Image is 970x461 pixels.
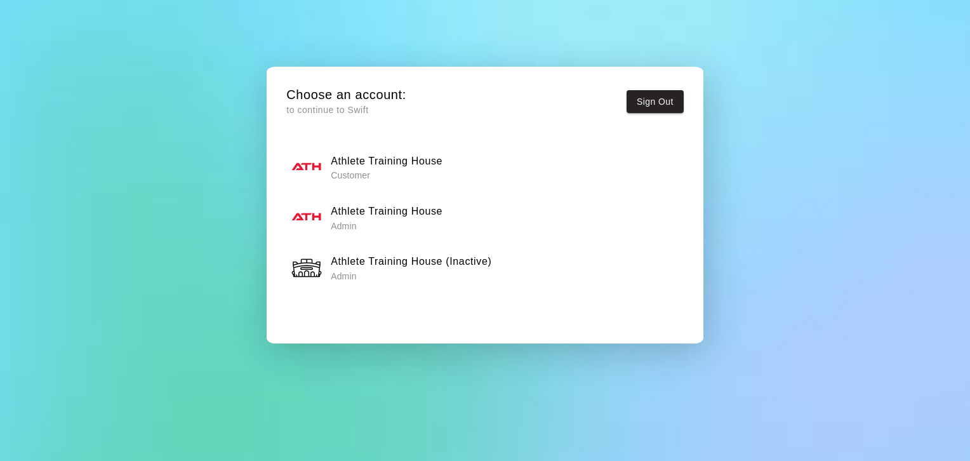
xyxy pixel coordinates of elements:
p: Customer [331,169,442,182]
p: to continue to Swift [286,104,406,117]
h5: Choose an account: [286,86,406,104]
img: Athlete Training House [291,152,322,184]
h6: Athlete Training House [331,153,442,170]
p: Admin [331,220,442,232]
img: Athlete Training House [291,252,322,284]
button: Athlete Training HouseAthlete Training House Admin [286,197,684,237]
button: Sign Out [627,90,684,114]
button: Athlete Training HouseAthlete Training House (Inactive)Admin [286,248,684,288]
img: Athlete Training House [291,202,322,234]
button: Athlete Training HouseAthlete Training House Customer [286,147,684,187]
h6: Athlete Training House (Inactive) [331,253,491,270]
p: Admin [331,270,491,283]
h6: Athlete Training House [331,203,442,220]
